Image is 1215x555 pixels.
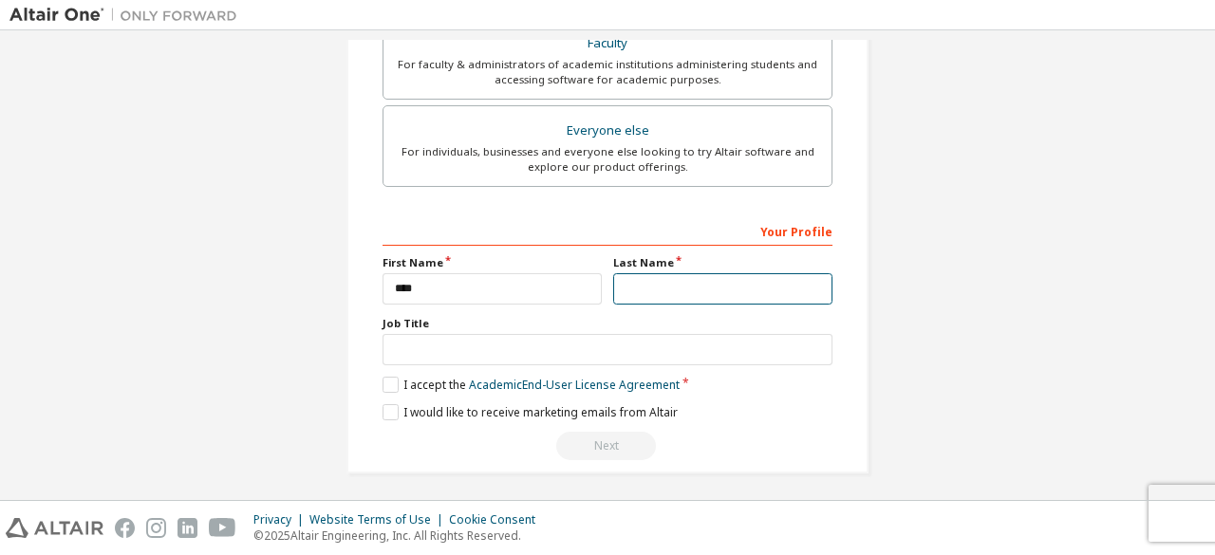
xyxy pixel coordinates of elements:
div: Cookie Consent [449,512,547,527]
label: Last Name [613,255,832,270]
img: Altair One [9,6,247,25]
div: Your Profile [383,215,832,246]
label: I would like to receive marketing emails from Altair [383,404,678,420]
div: Everyone else [395,118,820,144]
div: Privacy [253,512,309,527]
img: instagram.svg [146,518,166,538]
img: linkedin.svg [178,518,197,538]
label: I accept the [383,377,680,393]
div: Read and acccept EULA to continue [383,432,832,460]
label: Job Title [383,316,832,331]
div: Faculty [395,30,820,57]
p: © 2025 Altair Engineering, Inc. All Rights Reserved. [253,527,547,544]
div: For individuals, businesses and everyone else looking to try Altair software and explore our prod... [395,144,820,175]
a: Academic End-User License Agreement [469,377,680,393]
label: First Name [383,255,602,270]
img: facebook.svg [115,518,135,538]
img: youtube.svg [209,518,236,538]
img: altair_logo.svg [6,518,103,538]
div: For faculty & administrators of academic institutions administering students and accessing softwa... [395,57,820,87]
div: Website Terms of Use [309,512,449,527]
